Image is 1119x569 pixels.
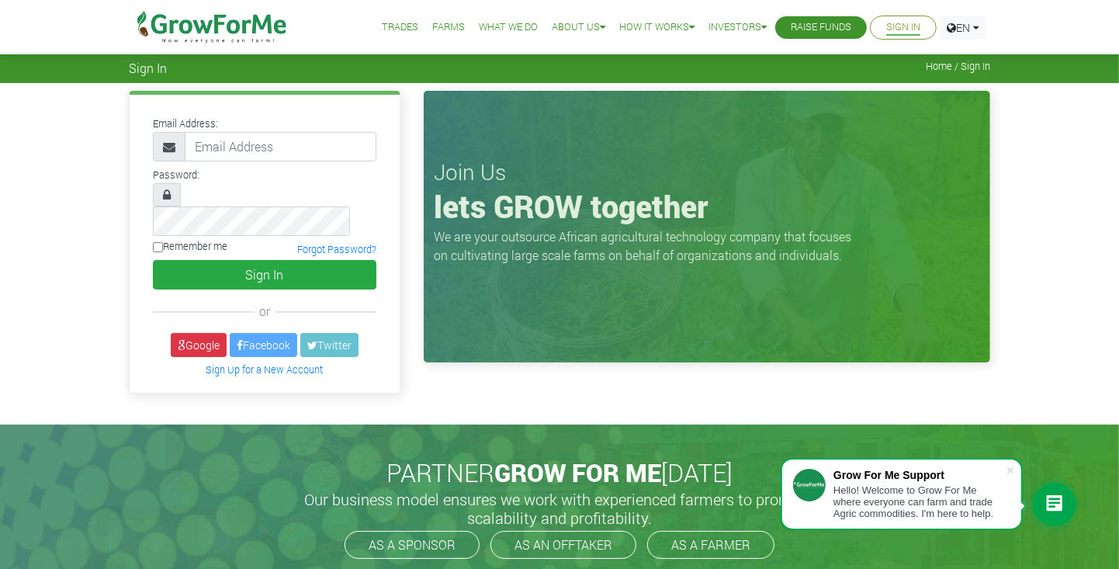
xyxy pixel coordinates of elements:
[647,531,774,559] a: AS A FARMER
[153,168,199,182] label: Password:
[129,61,167,75] span: Sign In
[297,243,376,255] a: Forgot Password?
[206,363,324,376] a: Sign Up for a New Account
[552,19,605,36] a: About Us
[135,458,984,487] h2: PARTNER [DATE]
[153,302,376,321] div: or
[490,531,636,559] a: AS AN OFFTAKER
[926,61,990,72] span: Home / Sign In
[833,469,1006,481] div: Grow For Me Support
[479,19,538,36] a: What We Do
[153,242,163,252] input: Remember me
[708,19,767,36] a: Investors
[382,19,418,36] a: Trades
[432,19,465,36] a: Farms
[434,159,980,186] h3: Join Us
[288,490,831,527] h5: Our business model ensures we work with experienced farmers to promote scalability and profitabil...
[886,19,920,36] a: Sign In
[833,484,1006,519] div: Hello! Welcome to Grow For Me where everyone can farm and trade Agric commodities. I'm here to help.
[153,260,376,290] button: Sign In
[619,19,695,36] a: How it Works
[171,333,227,357] a: Google
[940,16,986,40] a: EN
[434,227,861,265] p: We are your outsource African agricultural technology company that focuses on cultivating large s...
[345,531,480,559] a: AS A SPONSOR
[494,456,661,489] span: GROW FOR ME
[153,116,218,131] label: Email Address:
[153,239,227,254] label: Remember me
[434,188,980,225] h1: lets GROW together
[791,19,851,36] a: Raise Funds
[185,132,376,161] input: Email Address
